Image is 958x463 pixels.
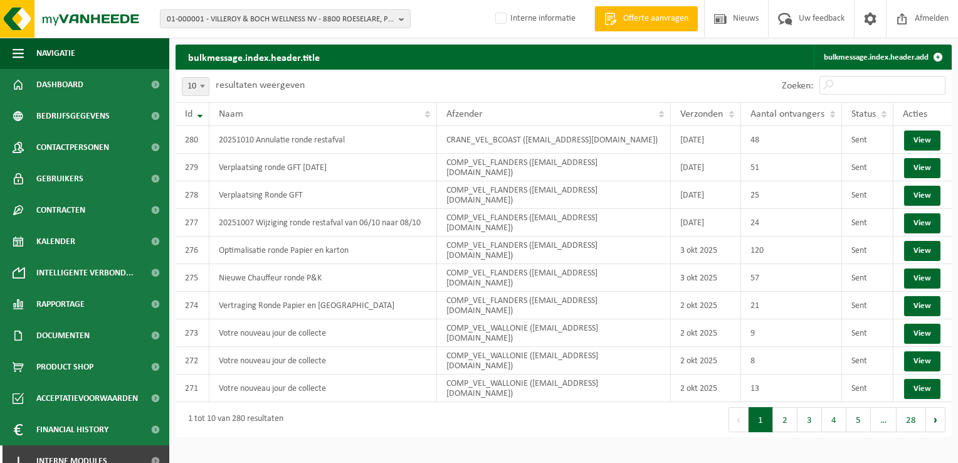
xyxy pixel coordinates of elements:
[36,194,85,226] span: Contracten
[446,109,483,119] span: Afzender
[437,209,671,237] td: COMP_VEL_FLANDERS ([EMAIL_ADDRESS][DOMAIN_NAME])
[36,163,83,194] span: Gebruikers
[671,237,741,264] td: 3 okt 2025
[671,181,741,209] td: [DATE]
[182,408,283,431] div: 1 tot 10 van 280 resultaten
[773,407,797,432] button: 2
[846,407,871,432] button: 5
[620,13,692,25] span: Offerte aanvragen
[437,154,671,181] td: COMP_VEL_FLANDERS ([EMAIL_ADDRESS][DOMAIN_NAME])
[671,319,741,347] td: 2 okt 2025
[176,181,209,209] td: 278
[219,109,243,119] span: Naam
[842,264,893,292] td: Sent
[671,209,741,237] td: [DATE]
[842,292,893,319] td: Sent
[176,154,209,181] td: 279
[209,292,437,319] td: Vertraging Ronde Papier en [GEOGRAPHIC_DATA]
[437,347,671,375] td: COMP_VEL_WALLONIE ([EMAIL_ADDRESS][DOMAIN_NAME])
[842,181,893,209] td: Sent
[176,375,209,402] td: 271
[782,81,813,91] label: Zoeken:
[185,109,192,119] span: Id
[671,154,741,181] td: [DATE]
[741,264,842,292] td: 57
[842,237,893,264] td: Sent
[741,181,842,209] td: 25
[842,154,893,181] td: Sent
[36,320,90,351] span: Documenten
[209,347,437,375] td: Votre nouveau jour de collecte
[176,292,209,319] td: 274
[842,319,893,347] td: Sent
[680,109,723,119] span: Verzonden
[176,237,209,264] td: 276
[36,100,110,132] span: Bedrijfsgegevens
[176,45,332,69] h2: bulkmessage.index.header.title
[904,158,940,178] a: View
[741,126,842,154] td: 48
[842,126,893,154] td: Sent
[209,237,437,264] td: Optimalisatie ronde Papier en karton
[176,264,209,292] td: 275
[671,126,741,154] td: [DATE]
[741,319,842,347] td: 9
[842,209,893,237] td: Sent
[437,319,671,347] td: COMP_VEL_WALLONIE ([EMAIL_ADDRESS][DOMAIN_NAME])
[209,375,437,402] td: Votre nouveau jour de collecte
[176,126,209,154] td: 280
[209,264,437,292] td: Nieuwe Chauffeur ronde P&K
[36,132,109,163] span: Contactpersonen
[160,9,411,28] button: 01-000001 - VILLEROY & BOCH WELLNESS NV - 8800 ROESELARE, POPULIERSTRAAT 1
[437,264,671,292] td: COMP_VEL_FLANDERS ([EMAIL_ADDRESS][DOMAIN_NAME])
[741,154,842,181] td: 51
[36,351,93,383] span: Product Shop
[493,9,576,28] label: Interne informatie
[904,186,940,206] a: View
[671,264,741,292] td: 3 okt 2025
[36,226,75,257] span: Kalender
[437,375,671,402] td: COMP_VEL_WALLONIE ([EMAIL_ADDRESS][DOMAIN_NAME])
[904,351,940,371] a: View
[904,241,940,261] a: View
[729,407,749,432] button: Previous
[437,126,671,154] td: CRANE_VEL_BCOAST ([EMAIL_ADDRESS][DOMAIN_NAME])
[904,324,940,344] a: View
[216,80,305,90] label: resultaten weergeven
[897,407,926,432] button: 28
[741,237,842,264] td: 120
[851,109,876,119] span: Status
[437,181,671,209] td: COMP_VEL_FLANDERS ([EMAIL_ADDRESS][DOMAIN_NAME])
[741,347,842,375] td: 8
[36,414,108,445] span: Financial History
[671,347,741,375] td: 2 okt 2025
[594,6,698,31] a: Offerte aanvragen
[741,292,842,319] td: 21
[750,109,824,119] span: Aantal ontvangers
[36,38,75,69] span: Navigatie
[741,209,842,237] td: 24
[36,257,134,289] span: Intelligente verbond...
[209,181,437,209] td: Verplaatsing Ronde GFT
[176,347,209,375] td: 272
[671,375,741,402] td: 2 okt 2025
[842,375,893,402] td: Sent
[671,292,741,319] td: 2 okt 2025
[209,126,437,154] td: 20251010 Annulatie ronde restafval
[209,209,437,237] td: 20251007 Wijziging ronde restafval van 06/10 naar 08/10
[842,347,893,375] td: Sent
[176,319,209,347] td: 273
[176,209,209,237] td: 277
[904,296,940,316] a: View
[209,319,437,347] td: Votre nouveau jour de collecte
[926,407,945,432] button: Next
[749,407,773,432] button: 1
[904,130,940,151] a: View
[871,407,897,432] span: …
[741,375,842,402] td: 13
[36,289,85,320] span: Rapportage
[209,154,437,181] td: Verplaatsing ronde GFT [DATE]
[822,407,846,432] button: 4
[903,109,927,119] span: Acties
[797,407,822,432] button: 3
